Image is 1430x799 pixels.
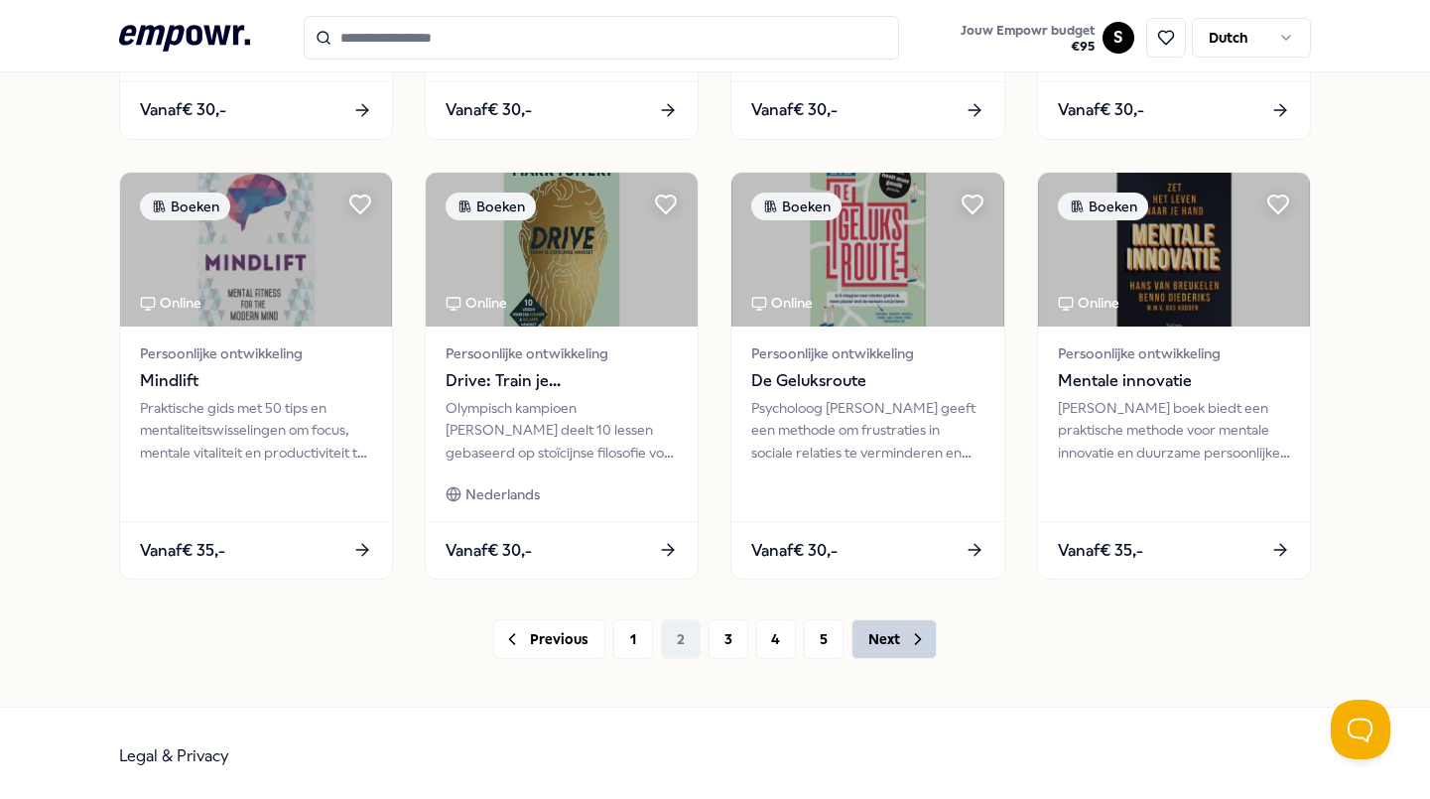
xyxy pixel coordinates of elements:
img: package image [426,173,698,327]
div: Online [446,292,507,314]
div: Praktische gids met 50 tips en mentaliteitswisselingen om focus, mentale vitaliteit en productivi... [140,397,372,464]
button: 1 [613,619,653,659]
button: Next [851,619,937,659]
span: Vanaf € 35,- [140,538,225,564]
a: package imageBoekenOnlinePersoonlijke ontwikkelingMindliftPraktische gids met 50 tips en mentalit... [119,172,393,580]
span: Vanaf € 30,- [751,538,838,564]
iframe: Help Scout Beacon - Open [1331,700,1390,759]
button: 5 [804,619,844,659]
div: [PERSON_NAME] boek biedt een praktische methode voor mentale innovatie en duurzame persoonlijke g... [1058,397,1290,464]
img: package image [731,173,1003,327]
button: S [1103,22,1134,54]
a: package imageBoekenOnlinePersoonlijke ontwikkelingDrive: Train je [DEMOGRAPHIC_DATA] mindsetOlymp... [425,172,699,580]
span: Nederlands [465,483,540,505]
div: Boeken [1058,193,1148,220]
span: Drive: Train je [DEMOGRAPHIC_DATA] mindset [446,368,678,394]
span: Persoonlijke ontwikkeling [446,342,678,364]
div: Psycholoog [PERSON_NAME] geeft een methode om frustraties in sociale relaties te verminderen en v... [751,397,983,464]
img: package image [120,173,392,327]
span: Mindlift [140,368,372,394]
a: package imageBoekenOnlinePersoonlijke ontwikkelingMentale innovatie[PERSON_NAME] boek biedt een p... [1037,172,1311,580]
a: package imageBoekenOnlinePersoonlijke ontwikkelingDe GeluksroutePsycholoog [PERSON_NAME] geeft ee... [730,172,1004,580]
div: Olympisch kampioen [PERSON_NAME] deelt 10 lessen gebaseerd op stoïcijnse filosofie voor richting,... [446,397,678,464]
span: Vanaf € 30,- [446,538,532,564]
button: Jouw Empowr budget€95 [957,19,1099,59]
input: Search for products, categories or subcategories [304,16,899,60]
span: Vanaf € 30,- [446,97,532,123]
button: 4 [756,619,796,659]
button: 3 [709,619,748,659]
button: Previous [493,619,605,659]
span: Vanaf € 30,- [1058,97,1144,123]
span: Jouw Empowr budget [961,23,1095,39]
span: Persoonlijke ontwikkeling [751,342,983,364]
span: Vanaf € 35,- [1058,538,1143,564]
div: Online [1058,292,1119,314]
div: Boeken [446,193,536,220]
span: € 95 [961,39,1095,55]
span: Vanaf € 30,- [751,97,838,123]
div: Boeken [140,193,230,220]
div: Online [751,292,813,314]
div: Online [140,292,201,314]
div: Boeken [751,193,842,220]
span: Persoonlijke ontwikkeling [140,342,372,364]
img: package image [1038,173,1310,327]
span: De Geluksroute [751,368,983,394]
span: Persoonlijke ontwikkeling [1058,342,1290,364]
a: Jouw Empowr budget€95 [953,17,1103,59]
a: Legal & Privacy [119,746,229,765]
span: Mentale innovatie [1058,368,1290,394]
span: Vanaf € 30,- [140,97,226,123]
